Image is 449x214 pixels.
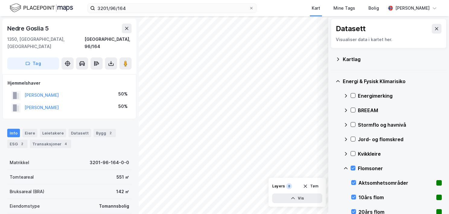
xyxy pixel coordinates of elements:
div: Kart [312,5,320,12]
div: Eiendomstype [10,203,40,210]
div: Aktsomhetsområder [358,179,434,186]
div: 2 [107,130,113,136]
div: 142 ㎡ [116,188,129,195]
div: 50% [118,103,128,110]
button: Tag [7,57,59,70]
div: Jord- og flomskred [358,136,442,143]
div: Datasett [68,129,91,137]
div: ESG [7,140,27,148]
div: Flomsoner [358,165,442,172]
button: Tøm [299,181,322,191]
div: Hjemmelshaver [8,79,131,87]
div: [GEOGRAPHIC_DATA], 96/164 [84,36,132,50]
div: [PERSON_NAME] [395,5,430,12]
div: Datasett [336,24,366,34]
div: Eiere [22,129,37,137]
div: Energimerking [358,92,442,99]
div: Nedre Goslia 5 [7,24,50,33]
input: Søk på adresse, matrikkel, gårdeiere, leietakere eller personer [95,4,249,13]
div: BREEAM [358,107,442,114]
div: 1350, [GEOGRAPHIC_DATA], [GEOGRAPHIC_DATA] [7,36,84,50]
div: Kvikkleire [358,150,442,157]
div: Bolig [368,5,379,12]
div: Matrikkel [10,159,29,166]
div: Tomteareal [10,173,34,181]
div: Mine Tags [333,5,355,12]
div: Energi & Fysisk Klimarisiko [343,78,442,85]
div: Leietakere [40,129,66,137]
div: 50% [118,90,128,98]
div: Bygg [94,129,116,137]
div: Visualiser data i kartet her. [336,36,441,43]
div: Stormflo og havnivå [358,121,442,128]
div: 551 ㎡ [116,173,129,181]
div: 2 [19,141,25,147]
button: Vis [272,193,322,203]
div: Info [7,129,20,137]
iframe: Chat Widget [419,185,449,214]
div: 10års flom [358,194,434,201]
div: Layers [272,184,285,189]
div: Bruksareal (BRA) [10,188,44,195]
div: Kartlag [343,56,442,63]
div: 8 [286,183,292,189]
div: Transaksjoner [30,140,71,148]
div: 4 [63,141,69,147]
div: 3201-96-164-0-0 [90,159,129,166]
div: Tomannsbolig [99,203,129,210]
img: logo.f888ab2527a4732fd821a326f86c7f29.svg [10,3,73,13]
